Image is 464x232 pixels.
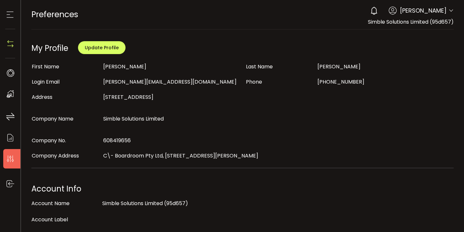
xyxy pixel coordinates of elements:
[317,63,360,70] span: [PERSON_NAME]
[78,41,126,54] button: Update Profile
[317,78,364,86] span: [PHONE_NUMBER]
[32,63,59,70] span: First Name
[103,152,258,159] span: C\- Boardroom Pty Ltd, [STREET_ADDRESS][PERSON_NAME]
[32,78,60,86] span: Login Email
[246,78,262,86] span: Phone
[31,197,99,210] div: Account Name
[32,93,52,101] span: Address
[31,213,99,226] div: Account Label
[31,43,68,53] div: My Profile
[32,152,79,159] span: Company Address
[103,78,237,86] span: [PERSON_NAME][EMAIL_ADDRESS][DOMAIN_NAME]
[400,6,447,15] span: [PERSON_NAME]
[32,115,73,122] span: Company Name
[432,201,464,232] iframe: Chat Widget
[103,115,164,122] span: Simble Solutions Limited
[103,63,146,70] span: [PERSON_NAME]
[31,182,454,195] div: Account Info
[103,137,131,144] span: 608419656
[32,137,66,144] span: Company No.
[246,63,273,70] span: Last Name
[31,9,78,20] span: Preferences
[102,200,188,207] span: Simble Solutions Limited (95d657)
[6,39,15,49] img: N4P5cjLOiQAAAABJRU5ErkJggg==
[85,44,119,51] span: Update Profile
[103,93,153,101] span: [STREET_ADDRESS]
[368,18,454,26] span: Simble Solutions Limited (95d657)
